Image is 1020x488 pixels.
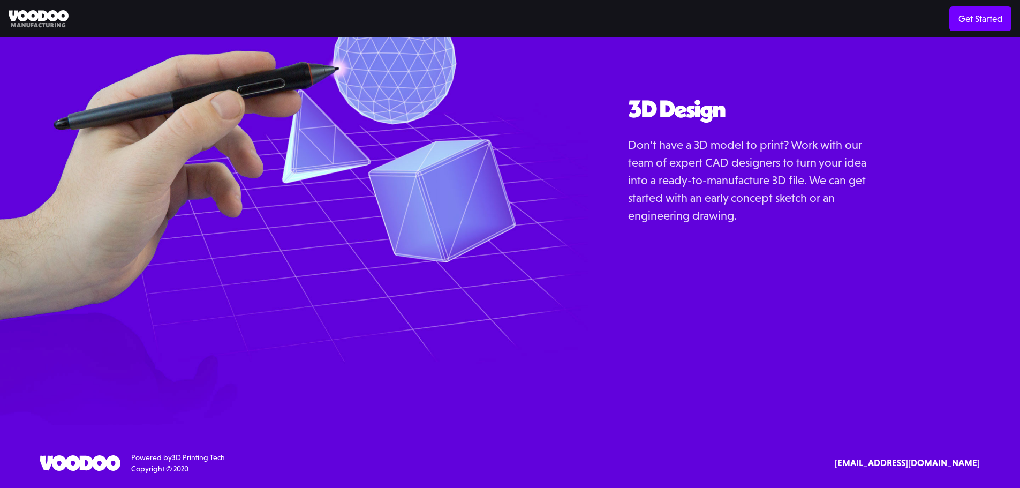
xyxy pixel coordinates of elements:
[131,452,225,475] div: Powered by Copyright © 2020
[628,96,874,123] h2: 3D Design
[9,10,69,28] img: Voodoo Manufacturing logo
[172,453,225,462] a: 3D Printing Tech
[835,457,980,468] strong: [EMAIL_ADDRESS][DOMAIN_NAME]
[628,136,874,224] p: Don’t have a 3D model to print? Work with our team of expert CAD designers to turn your idea into...
[835,456,980,470] a: [EMAIL_ADDRESS][DOMAIN_NAME]
[949,6,1011,31] a: Get Started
